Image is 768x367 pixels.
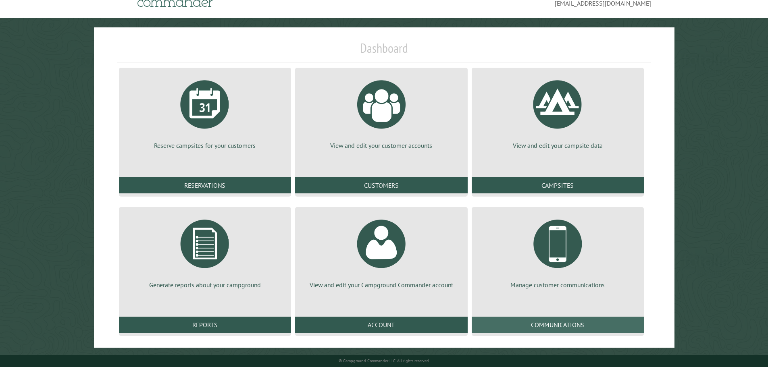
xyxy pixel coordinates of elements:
p: View and edit your Campground Commander account [305,280,458,289]
a: Reservations [119,177,291,193]
a: Generate reports about your campground [129,214,281,289]
a: Communications [472,317,644,333]
a: Campsites [472,177,644,193]
a: Reports [119,317,291,333]
p: View and edit your campsite data [481,141,634,150]
a: Customers [295,177,467,193]
a: Reserve campsites for your customers [129,74,281,150]
small: © Campground Commander LLC. All rights reserved. [339,358,430,363]
p: View and edit your customer accounts [305,141,458,150]
h1: Dashboard [117,40,651,62]
a: View and edit your campsite data [481,74,634,150]
a: Account [295,317,467,333]
a: Manage customer communications [481,214,634,289]
p: Reserve campsites for your customers [129,141,281,150]
a: View and edit your customer accounts [305,74,458,150]
p: Manage customer communications [481,280,634,289]
a: View and edit your Campground Commander account [305,214,458,289]
p: Generate reports about your campground [129,280,281,289]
